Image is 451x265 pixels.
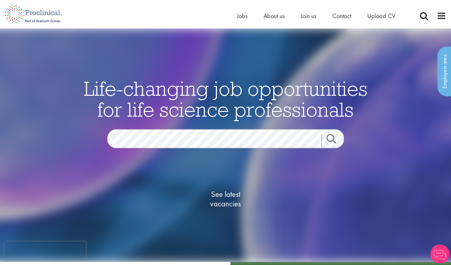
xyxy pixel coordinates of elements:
span: See latest vacancies [194,189,257,208]
img: Chatbot [430,244,449,263]
a: Contact [332,12,351,20]
a: Jobs [237,12,248,20]
span: Life-changing job opportunities for life science professionals [84,75,368,122]
a: Upload CV [367,12,395,20]
a: About us [263,12,285,20]
a: Join us [301,12,316,20]
a: See latestvacancies [194,164,257,234]
iframe: reCAPTCHA [4,242,86,261]
a: Job search submit button [322,134,349,146]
